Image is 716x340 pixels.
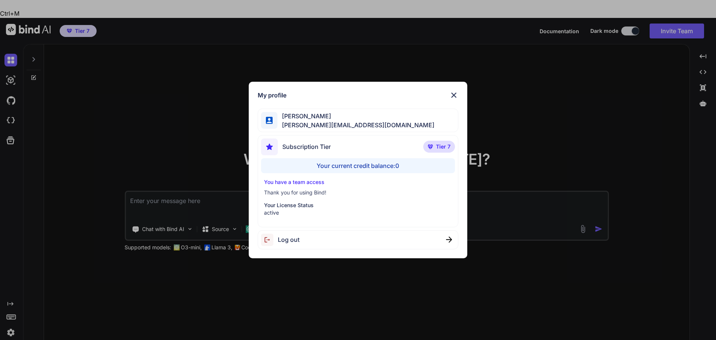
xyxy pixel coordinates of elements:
[436,143,450,150] span: Tier 7
[264,209,452,216] p: active
[449,91,458,100] img: close
[428,144,433,149] img: premium
[266,117,273,124] img: profile
[264,178,452,186] p: You have a team access
[446,237,452,243] img: close
[261,158,455,173] div: Your current credit balance: 0
[278,235,299,244] span: Log out
[261,138,278,155] img: subscription
[264,202,452,209] p: Your License Status
[277,121,434,130] span: [PERSON_NAME][EMAIL_ADDRESS][DOMAIN_NAME]
[282,142,331,151] span: Subscription Tier
[258,91,286,100] h1: My profile
[277,112,434,121] span: [PERSON_NAME]
[264,189,452,196] p: Thank you for using Bind!
[261,234,278,246] img: logout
